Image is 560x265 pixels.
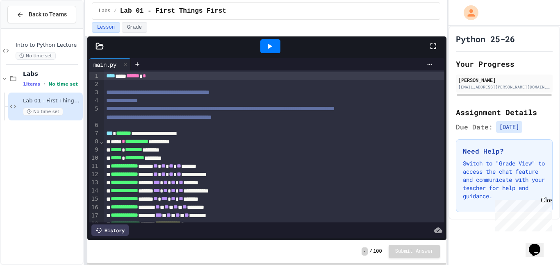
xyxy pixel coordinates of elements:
iframe: chat widget [526,232,552,257]
span: [DATE] [496,121,522,133]
span: Back to Teams [29,10,67,19]
div: 10 [89,154,100,162]
h2: Your Progress [456,58,553,70]
div: 18 [89,220,100,228]
div: main.py [89,60,121,69]
div: [EMAIL_ADDRESS][PERSON_NAME][DOMAIN_NAME] [458,84,550,90]
button: Lesson [92,22,120,33]
div: 8 [89,138,100,146]
div: 5 [89,105,100,121]
span: Lab 01 - First Things First [23,97,81,104]
div: Chat with us now!Close [3,3,57,52]
span: Fold line [100,138,104,145]
div: My Account [455,3,480,22]
div: 13 [89,179,100,187]
span: No time set [48,82,78,87]
div: main.py [89,58,131,70]
button: Submit Answer [389,245,440,258]
div: 6 [89,121,100,129]
div: 4 [89,97,100,105]
div: 12 [89,170,100,179]
button: Back to Teams [7,6,76,23]
div: History [91,224,129,236]
div: 14 [89,187,100,195]
span: Labs [23,70,81,77]
span: 1 items [23,82,40,87]
span: 100 [373,248,382,255]
div: 2 [89,80,100,88]
h2: Assignment Details [456,106,553,118]
div: 17 [89,212,100,220]
div: 15 [89,195,100,203]
p: Switch to "Grade View" to access the chat feature and communicate with your teacher for help and ... [463,159,546,200]
div: [PERSON_NAME] [458,76,550,84]
button: Grade [122,22,147,33]
span: Intro to Python Lecture [16,42,81,49]
span: - [362,247,368,256]
span: Labs [99,8,111,14]
span: • [43,81,45,87]
h1: Python 25-26 [456,33,515,45]
span: / [114,8,117,14]
div: 7 [89,129,100,138]
span: No time set [16,52,56,60]
div: 1 [89,72,100,80]
span: No time set [23,108,63,116]
span: Lab 01 - First Things First [120,6,226,16]
div: 9 [89,146,100,154]
div: 16 [89,204,100,212]
span: Submit Answer [395,248,434,255]
div: 11 [89,162,100,170]
div: 3 [89,88,100,97]
span: / [369,248,372,255]
iframe: chat widget [492,197,552,231]
span: Due Date: [456,122,493,132]
h3: Need Help? [463,146,546,156]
